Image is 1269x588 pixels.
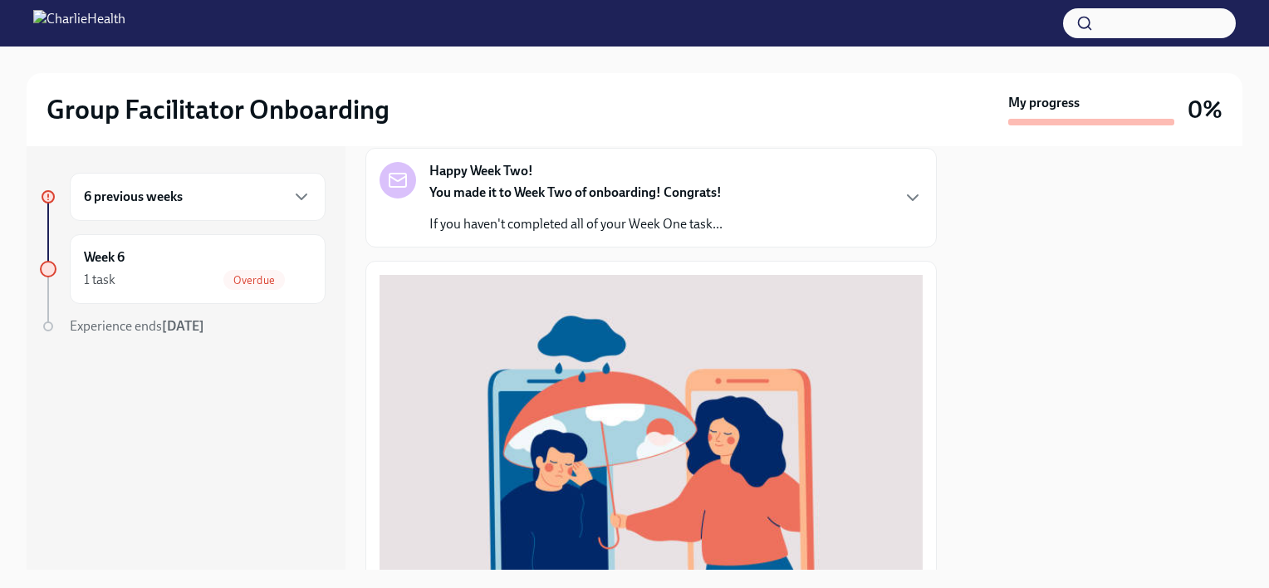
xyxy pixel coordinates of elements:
[84,271,115,289] div: 1 task
[40,234,326,304] a: Week 61 taskOverdue
[1188,95,1222,125] h3: 0%
[47,93,390,126] h2: Group Facilitator Onboarding
[1008,94,1080,112] strong: My progress
[70,173,326,221] div: 6 previous weeks
[84,188,183,206] h6: 6 previous weeks
[70,318,204,334] span: Experience ends
[429,184,722,200] strong: You made it to Week Two of onboarding! Congrats!
[162,318,204,334] strong: [DATE]
[84,248,125,267] h6: Week 6
[429,162,533,180] strong: Happy Week Two!
[223,274,285,287] span: Overdue
[429,215,723,233] p: If you haven't completed all of your Week One task...
[33,10,125,37] img: CharlieHealth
